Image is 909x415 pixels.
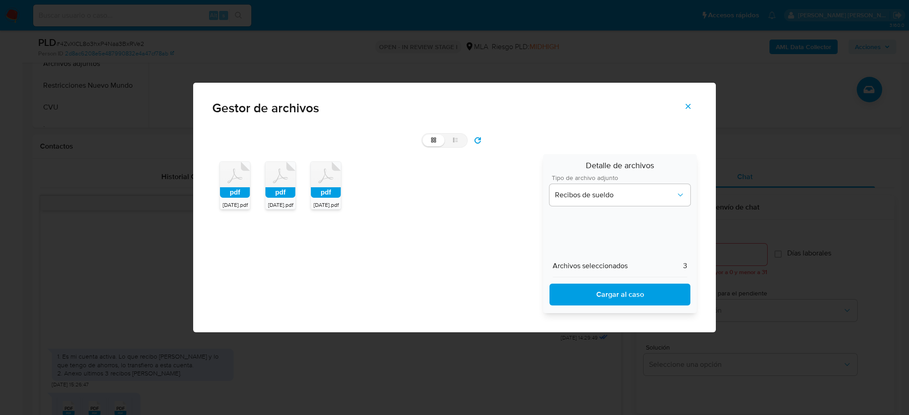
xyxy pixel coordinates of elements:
[468,133,488,148] button: refresh
[561,285,679,305] span: Cargar al caso
[555,190,676,200] span: Recibos de sueldo
[220,161,250,210] div: pdf[DATE].pdf
[549,184,690,206] button: document types
[552,175,693,181] span: Tipo de archivo adjunto
[314,201,339,209] span: [DATE].pdf
[672,95,704,117] button: Cerrar
[549,284,690,305] button: Descargar
[683,261,687,270] span: 3
[310,161,341,210] div: pdf[DATE].pdf
[223,201,248,209] span: [DATE].pdf
[212,102,697,115] span: Gestor de archivos
[553,261,628,270] span: Archivos seleccionados
[549,160,690,175] span: Detalle de archivos
[265,161,296,210] div: pdf[DATE].pdf
[268,201,293,209] span: [DATE].pdf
